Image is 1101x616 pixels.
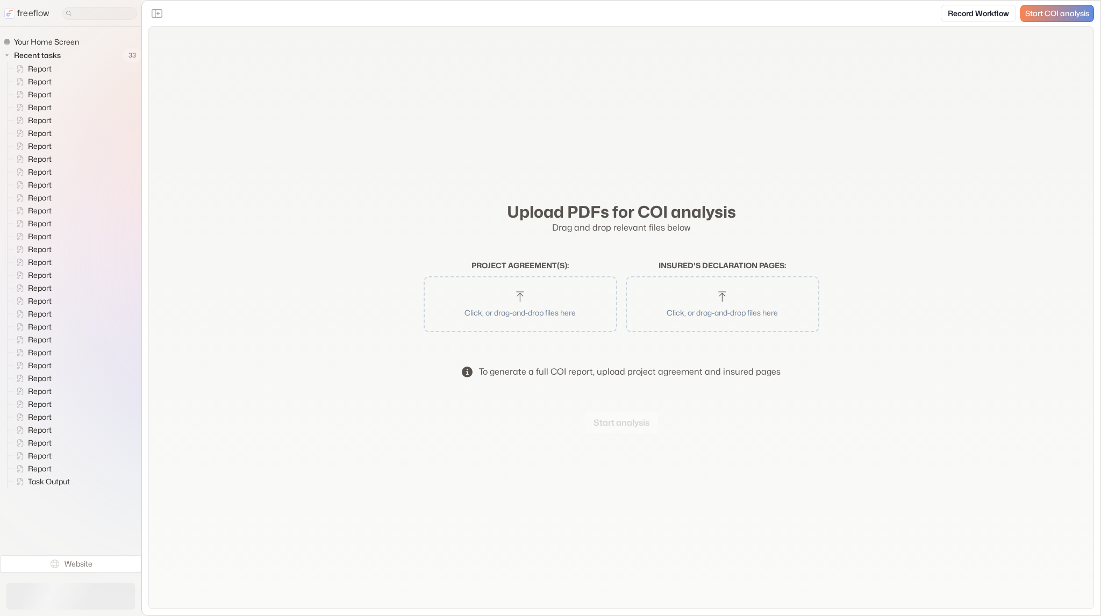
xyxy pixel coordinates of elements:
span: Report [26,412,55,422]
span: Report [26,89,55,100]
span: Report [26,296,55,306]
span: Report [26,167,55,177]
span: Report [26,154,55,164]
a: Report [8,166,56,178]
h2: Project agreement(s) : [424,261,617,270]
a: Report [8,101,56,114]
a: Report [8,449,56,462]
span: Report [26,231,55,242]
button: Close the sidebar [148,5,166,22]
span: Start COI analysis [1025,9,1089,18]
a: Report [8,372,56,385]
span: Report [26,425,55,435]
a: Your Home Screen [3,35,83,48]
a: Report [8,411,56,424]
a: Report [8,114,56,127]
a: Report [8,385,56,398]
p: Click, or drag-and-drop files here [438,307,603,318]
span: 33 [123,48,141,62]
span: Report [26,463,55,474]
button: Recent tasks [3,49,65,62]
a: Report [8,230,56,243]
a: freeflow [4,7,49,20]
span: Report [26,192,55,203]
h2: Upload PDFs for COI analysis [424,202,819,221]
a: Report [8,424,56,436]
a: Task Output [8,475,74,488]
a: Report [8,282,56,295]
span: Report [26,321,55,332]
span: Report [26,347,55,358]
a: Report [8,88,56,101]
span: Report [26,373,55,384]
span: Task Output [26,476,73,487]
a: Report [8,191,56,204]
span: Recent tasks [12,50,64,61]
a: Report [8,127,56,140]
a: Report [8,217,56,230]
a: Report [8,204,56,217]
a: Report [8,398,56,411]
span: Report [26,438,55,448]
span: Report [26,257,55,268]
a: Report [8,62,56,75]
span: Report [26,76,55,87]
span: Report [26,386,55,397]
p: freeflow [17,7,49,20]
button: Start analysis [585,412,658,433]
a: Report [8,295,56,307]
a: Report [8,243,56,256]
span: Report [26,244,55,255]
p: Click, or drag-and-drop files here [640,307,805,318]
span: Report [26,309,55,319]
a: Report [8,333,56,346]
a: Report [8,359,56,372]
a: Report [8,178,56,191]
span: Report [26,63,55,74]
span: Your Home Screen [12,37,82,47]
a: Report [8,75,56,88]
a: Start COI analysis [1020,5,1094,22]
a: Report [8,346,56,359]
a: Record Workflow [941,5,1016,22]
span: Report [26,205,55,216]
span: Report [26,270,55,281]
a: Report [8,256,56,269]
a: Report [8,462,56,475]
span: Report [26,450,55,461]
a: Report [8,269,56,282]
span: Report [26,102,55,113]
div: To generate a full COI report, upload project agreement and insured pages [479,366,781,378]
span: Report [26,141,55,152]
button: Click, or drag-and-drop files here [429,282,612,327]
span: Report [26,360,55,371]
button: Click, or drag-and-drop files here [631,282,814,327]
a: Report [8,307,56,320]
h2: Insured's declaration pages : [626,261,819,270]
span: Report [26,218,55,229]
span: Report [26,399,55,410]
a: Report [8,140,56,153]
span: Report [26,180,55,190]
span: Report [26,128,55,139]
a: Report [8,153,56,166]
a: Report [8,320,56,333]
p: Drag and drop relevant files below [424,221,819,234]
span: Report [26,283,55,293]
a: Report [8,436,56,449]
span: Report [26,334,55,345]
span: Report [26,115,55,126]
